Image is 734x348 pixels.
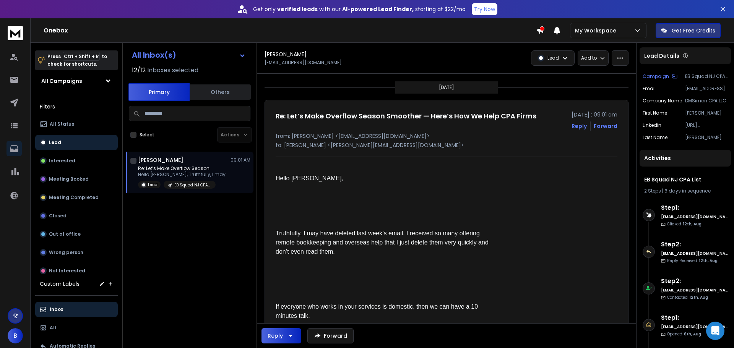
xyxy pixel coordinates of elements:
[683,221,702,227] span: 12th, Aug
[8,328,23,343] button: B
[644,176,726,183] h1: EB Squad NJ CPA List
[572,122,587,130] button: Reply
[261,328,301,343] button: Reply
[672,27,715,34] p: Get Free Credits
[276,229,499,256] div: Truthfully, I may have deleted last week’s email. I received so many offering remote bookkeeping ...
[49,158,75,164] p: Interested
[35,135,118,150] button: Lead
[661,214,728,220] h6: [EMAIL_ADDRESS][DOMAIN_NAME]
[50,325,56,331] p: All
[276,174,499,183] div: Hello [PERSON_NAME],
[35,190,118,205] button: Meeting Completed
[35,208,118,223] button: Closed
[664,188,711,194] span: 6 days in sequence
[667,221,702,227] p: Clicked
[277,5,318,13] strong: verified leads
[35,172,118,187] button: Meeting Booked
[49,194,99,201] p: Meeting Completed
[50,306,63,312] p: Inbox
[138,172,226,178] p: Hello [PERSON_NAME], Truthfully, I may
[268,332,283,340] div: Reply
[49,176,89,182] p: Meeting Booked
[667,258,718,264] p: Reply Received
[49,249,83,256] p: Wrong person
[35,245,118,260] button: Wrong person
[661,277,728,286] h6: Step 2 :
[685,134,728,141] p: [PERSON_NAME]
[685,122,728,128] p: [URL][DOMAIN_NAME][PERSON_NAME]
[581,55,597,61] p: Add to
[35,227,118,242] button: Out of office
[643,98,682,104] p: Company Name
[685,86,728,92] p: [EMAIL_ADDRESS][DOMAIN_NAME]
[63,52,100,61] span: Ctrl + Shift + k
[35,263,118,278] button: Not Interested
[35,101,118,112] h3: Filters
[126,47,252,63] button: All Inbox(s)
[35,320,118,335] button: All
[276,141,617,149] p: to: [PERSON_NAME] <[PERSON_NAME][EMAIL_ADDRESS][DOMAIN_NAME]>
[706,322,724,340] div: Open Intercom Messenger
[265,60,342,66] p: [EMAIL_ADDRESS][DOMAIN_NAME]
[644,188,726,194] div: |
[128,83,190,101] button: Primary
[643,73,669,79] p: Campaign
[661,324,728,330] h6: [EMAIL_ADDRESS][DOMAIN_NAME]
[667,295,708,300] p: Contacted
[49,268,85,274] p: Not Interested
[661,251,728,256] h6: [EMAIL_ADDRESS][DOMAIN_NAME]
[661,203,728,212] h6: Step 1 :
[174,182,211,188] p: EB Squad NJ CPA List
[41,77,82,85] h1: All Campaigns
[49,139,61,146] p: Lead
[640,150,731,167] div: Activities
[132,66,146,75] span: 12 / 12
[253,5,466,13] p: Get only with our starting at $22/mo
[643,110,667,116] p: First Name
[138,156,183,164] h1: [PERSON_NAME]
[643,134,667,141] p: Last Name
[132,51,176,59] h1: All Inbox(s)
[661,287,728,293] h6: [EMAIL_ADDRESS][DOMAIN_NAME]
[35,117,118,132] button: All Status
[35,73,118,89] button: All Campaigns
[148,182,158,188] p: Lead
[685,73,728,79] p: EB Squad NJ CPA List
[35,153,118,168] button: Interested
[276,111,536,121] h1: Re: Let’s Make Overflow Season Smoother — Here’s How We Help CPA Firms
[594,122,617,130] div: Forward
[689,295,708,300] span: 12th, Aug
[575,27,619,34] p: My Workspace
[265,50,307,58] h1: [PERSON_NAME]
[661,313,728,322] h6: Step 1 :
[276,132,617,140] p: from: [PERSON_NAME] <[EMAIL_ADDRESS][DOMAIN_NAME]>
[643,86,656,92] p: Email
[231,157,250,163] p: 09:01 AM
[35,302,118,317] button: Inbox
[472,3,497,15] button: Try Now
[643,73,677,79] button: Campaign
[644,52,679,60] p: Lead Details
[644,188,661,194] span: 2 Steps
[656,23,721,38] button: Get Free Credits
[661,240,728,249] h6: Step 2 :
[44,26,536,35] h1: Onebox
[49,231,81,237] p: Out of office
[643,122,661,128] p: linkedin
[8,26,23,40] img: logo
[685,98,728,104] p: DMSimon CPA LLC
[40,280,80,288] h3: Custom Labels
[50,121,74,127] p: All Status
[684,331,701,337] span: 6th, Aug
[307,328,354,343] button: Forward
[190,84,251,100] button: Others
[439,84,454,91] p: [DATE]
[474,5,495,13] p: Try Now
[572,111,617,118] p: [DATE] : 09:01 am
[667,331,701,337] p: Opened
[147,66,198,75] h3: Inboxes selected
[547,55,559,61] p: Lead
